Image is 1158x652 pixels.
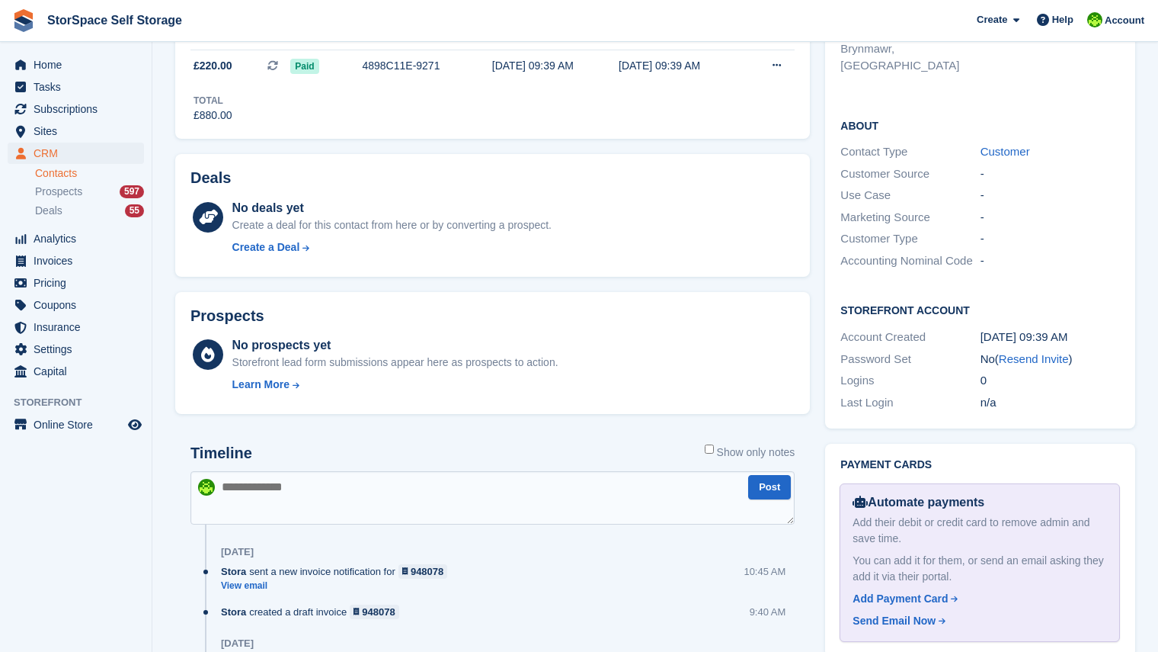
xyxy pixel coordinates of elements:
[8,250,144,271] a: menu
[840,230,980,248] div: Customer Type
[853,613,936,629] div: Send Email Now
[8,76,144,98] a: menu
[748,475,791,500] button: Post
[198,479,215,496] img: paul catt
[221,546,254,558] div: [DATE]
[12,9,35,32] img: stora-icon-8386f47178a22dfd0bd8f6a31ec36ba5ce8667c1dd55bd0f319d3a0aa187defe.svg
[853,493,1107,512] div: Automate payments
[34,272,125,294] span: Pricing
[34,339,125,360] span: Settings
[840,187,980,204] div: Use Case
[34,250,125,271] span: Invoices
[980,252,1120,270] div: -
[190,169,231,187] h2: Deals
[232,239,300,255] div: Create a Deal
[8,339,144,360] a: menu
[980,329,1120,346] div: [DATE] 09:39 AM
[840,165,980,183] div: Customer Source
[350,605,399,619] a: 948078
[221,605,246,619] span: Stora
[194,58,232,74] span: £220.00
[8,294,144,316] a: menu
[221,564,246,579] span: Stora
[980,145,1030,158] a: Customer
[232,336,558,355] div: No prospects yet
[232,377,558,393] a: Learn More
[840,302,1120,317] h2: Storefront Account
[980,165,1120,183] div: -
[35,166,144,181] a: Contacts
[840,372,980,390] div: Logins
[8,98,144,120] a: menu
[125,204,144,217] div: 55
[35,184,144,200] a: Prospects 597
[34,361,125,382] span: Capital
[980,351,1120,368] div: No
[840,351,980,368] div: Password Set
[1052,12,1073,27] span: Help
[853,515,1107,547] div: Add their debit or credit card to remove admin and save time.
[840,40,980,75] li: Brynmawr, [GEOGRAPHIC_DATA]
[190,307,264,325] h2: Prospects
[190,445,252,462] h2: Timeline
[362,58,491,74] div: 4898C11E-9271
[853,553,1107,585] div: You can add it for them, or send an email asking they add it via their portal.
[8,414,144,435] a: menu
[194,108,232,124] div: £880.00
[840,143,980,161] div: Contact Type
[980,394,1120,412] div: n/a
[8,316,144,338] a: menu
[411,564,443,579] div: 948078
[840,117,1120,133] h2: About
[980,230,1120,248] div: -
[977,12,1007,27] span: Create
[34,76,125,98] span: Tasks
[194,94,232,108] div: Total
[34,98,125,120] span: Subscriptions
[34,143,125,164] span: CRM
[8,120,144,142] a: menu
[120,185,144,198] div: 597
[35,185,82,199] span: Prospects
[999,352,1069,365] a: Resend Invite
[232,217,552,233] div: Create a deal for this contact from here or by converting a prospect.
[980,187,1120,204] div: -
[8,361,144,382] a: menu
[35,204,62,218] span: Deals
[705,445,795,461] label: Show only notes
[8,143,144,164] a: menu
[126,416,144,434] a: Preview store
[398,564,448,579] a: 948078
[1105,13,1144,28] span: Account
[840,209,980,226] div: Marketing Source
[995,352,1073,365] span: ( )
[290,59,318,74] span: Paid
[744,564,785,579] div: 10:45 AM
[8,54,144,75] a: menu
[980,372,1120,390] div: 0
[221,564,455,579] div: sent a new invoice notification for
[221,638,254,650] div: [DATE]
[705,445,714,454] input: Show only notes
[34,228,125,249] span: Analytics
[35,203,144,219] a: Deals 55
[34,54,125,75] span: Home
[840,394,980,412] div: Last Login
[840,329,980,346] div: Account Created
[1087,12,1102,27] img: paul catt
[853,591,948,607] div: Add Payment Card
[619,58,745,74] div: [DATE] 09:39 AM
[34,414,125,435] span: Online Store
[840,459,1120,471] h2: Payment cards
[232,239,552,255] a: Create a Deal
[853,591,1101,607] a: Add Payment Card
[362,605,395,619] div: 948078
[232,355,558,371] div: Storefront lead form submissions appear here as prospects to action.
[14,395,152,410] span: Storefront
[34,316,125,338] span: Insurance
[221,580,455,593] a: View email
[34,294,125,316] span: Coupons
[232,377,289,393] div: Learn More
[840,252,980,270] div: Accounting Nominal Code
[980,209,1120,226] div: -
